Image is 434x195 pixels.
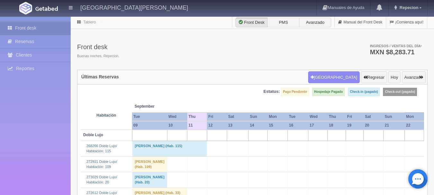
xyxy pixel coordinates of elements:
th: Sat [364,112,384,121]
label: Check-out (pagado) [383,88,417,96]
h4: Últimas Reservas [81,75,119,79]
label: Hospedaje Pagado [312,88,345,96]
th: 21 [384,121,405,130]
th: 10 [167,121,187,130]
th: 09 [132,121,167,130]
button: Avanzar [402,71,426,84]
th: 19 [346,121,364,130]
th: 16 [288,121,308,130]
img: Getabed [19,2,32,14]
span: Repecion [398,5,419,10]
th: 18 [328,121,346,130]
th: Fri [346,112,364,121]
th: Thu [328,112,346,121]
th: 20 [364,121,384,130]
th: Wed [167,112,187,121]
h4: [GEOGRAPHIC_DATA][PERSON_NAME] [80,3,188,11]
span: Buenas noches, Repecion. [77,54,119,59]
th: 15 [268,121,288,130]
h3: Front desk [77,43,119,50]
label: PMS [267,18,299,27]
th: 13 [227,121,248,130]
label: Estatus: [263,89,280,95]
span: Ingresos / Ventas del día [370,44,422,48]
label: Avanzado [299,18,331,27]
a: Manual del Front Desk [335,16,386,29]
th: 14 [249,121,268,130]
label: Pago Pendiente [281,88,309,96]
a: 272921 Doble Lujo/Habitación: 109 [86,160,117,169]
th: 12 [207,121,227,130]
strong: Habitación [96,113,116,118]
td: [PERSON_NAME] (Hab. 115) [132,141,207,156]
td: [PERSON_NAME] (Hab. 109) [132,156,167,172]
th: 17 [308,121,328,130]
th: Wed [308,112,328,121]
a: 273029 Doble Lujo/Habitación: 20 [86,175,117,184]
a: 268266 Doble Lujo/Habitación: 115 [86,144,117,153]
th: Thu [187,112,207,121]
img: Getabed [35,6,58,11]
button: Regresar [361,71,387,84]
th: Tue [132,112,167,121]
th: Fri [207,112,227,121]
span: September [135,104,185,109]
h3: MXN $8,283.71 [370,49,422,55]
th: Mon [268,112,288,121]
th: 22 [405,121,424,130]
th: Sat [227,112,248,121]
label: Check-in (pagado) [348,88,380,96]
th: Tue [288,112,308,121]
a: Tablero [83,20,96,24]
td: [PERSON_NAME] (Hab. 20) [132,172,167,188]
button: Hoy [388,71,401,84]
th: Sun [384,112,405,121]
b: Doble Lujo [83,133,103,137]
th: Mon [405,112,424,121]
th: 11 [187,121,207,130]
button: [GEOGRAPHIC_DATA] [308,71,360,84]
label: Front Desk [235,18,268,27]
th: Sun [249,112,268,121]
a: ¡Comienza aquí! [386,16,427,29]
